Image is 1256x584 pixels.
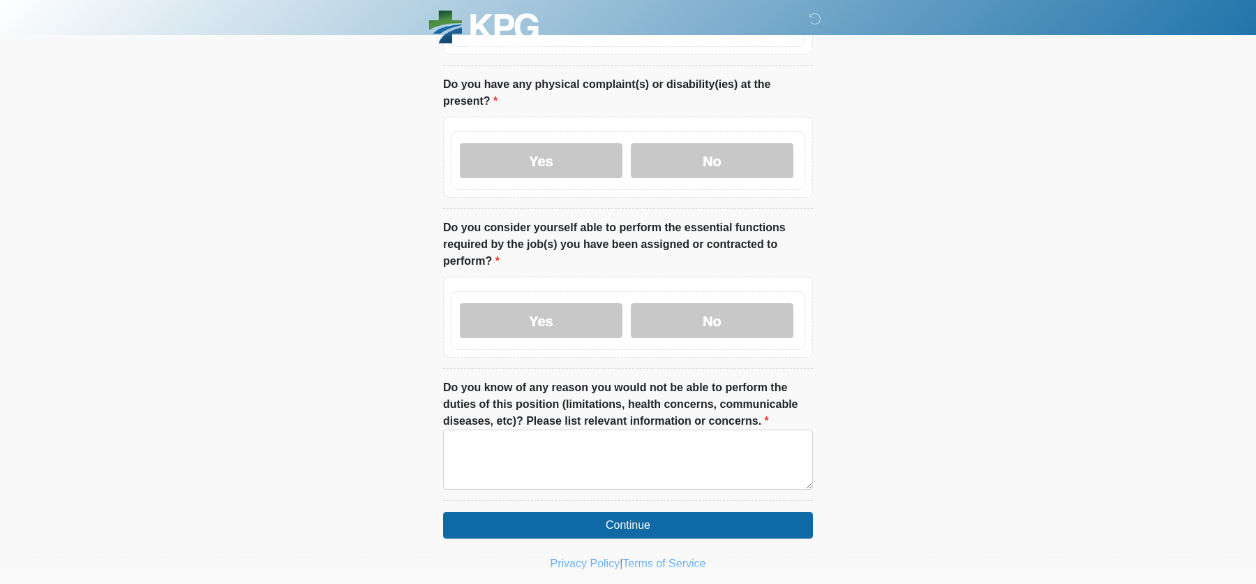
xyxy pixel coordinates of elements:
label: Yes [460,303,622,338]
a: Terms of Service [622,557,705,569]
a: Privacy Policy [551,557,620,569]
button: Continue [443,512,813,539]
img: KPG Healthcare Logo [429,10,539,48]
a: | [620,557,622,569]
label: Do you know of any reason you would not be able to perform the duties of this position (limitatio... [443,379,813,430]
label: Do you consider yourself able to perform the essential functions required by the job(s) you have ... [443,219,813,270]
label: Do you have any physical complaint(s) or disability(ies) at the present? [443,76,813,110]
label: No [631,303,793,338]
label: No [631,143,793,178]
label: Yes [460,143,622,178]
